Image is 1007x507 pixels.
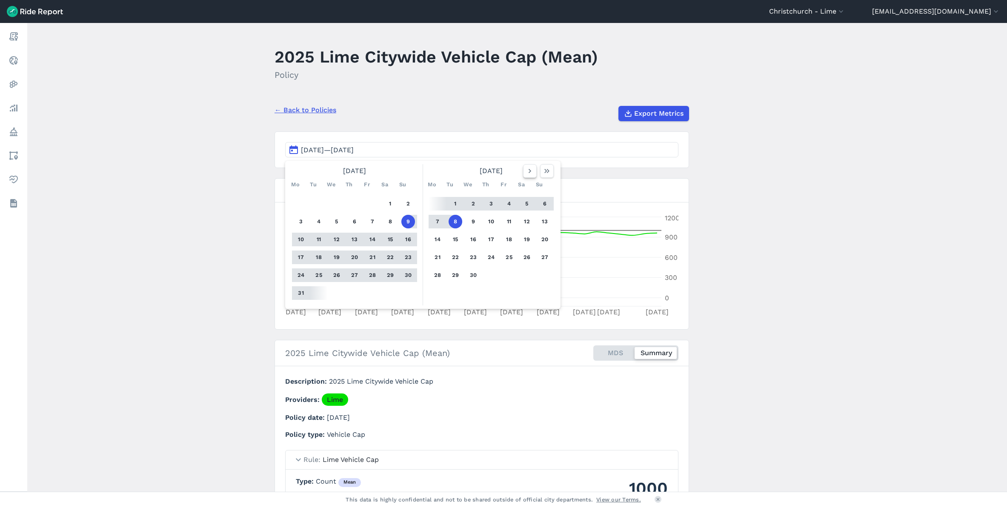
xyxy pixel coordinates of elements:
span: Rule [303,456,323,464]
span: [DATE] [327,413,350,422]
div: Fr [360,178,374,191]
button: 4 [312,215,326,228]
span: [DATE]—[DATE] [301,146,354,154]
button: 27 [538,251,552,264]
button: 5 [520,197,534,211]
div: [DATE] [289,164,421,178]
tspan: [DATE] [355,308,378,316]
button: 3 [484,197,498,211]
span: Lime Vehicle Cap [323,456,379,464]
button: 16 [466,233,480,246]
h2: 2025 Lime Citywide Vehicle Cap (Mean) [285,347,450,359]
button: 11 [502,215,516,228]
button: 10 [294,233,308,246]
button: 8 [383,215,397,228]
button: 19 [330,251,343,264]
button: 29 [383,268,397,282]
div: Th [342,178,356,191]
button: 18 [502,233,516,246]
tspan: 1200 [665,214,680,222]
button: 23 [466,251,480,264]
div: Th [479,178,492,191]
button: 13 [348,233,361,246]
button: 20 [348,251,361,264]
a: Datasets [6,196,21,211]
button: [DATE]—[DATE] [285,142,678,157]
button: 22 [449,251,462,264]
div: Su [532,178,546,191]
tspan: [DATE] [597,308,620,316]
a: Report [6,29,21,44]
button: 29 [449,268,462,282]
button: [EMAIL_ADDRESS][DOMAIN_NAME] [872,6,1000,17]
button: 17 [484,233,498,246]
button: 30 [401,268,415,282]
span: 2025 Lime Citywide Vehicle Cap [329,377,433,385]
button: 23 [401,251,415,264]
tspan: [DATE] [283,308,306,316]
button: 4 [502,197,516,211]
button: 16 [401,233,415,246]
button: 8 [449,215,462,228]
button: 15 [449,233,462,246]
button: 21 [431,251,444,264]
button: 2 [401,197,415,211]
button: 21 [366,251,379,264]
div: Sa [378,178,392,191]
span: Type [296,477,316,485]
button: 26 [520,251,534,264]
a: Lime [322,393,348,406]
a: Heatmaps [6,77,21,92]
div: Tu [443,178,457,191]
button: 30 [466,268,480,282]
a: Realtime [6,53,21,68]
div: Mo [289,178,302,191]
button: 9 [401,215,415,228]
tspan: [DATE] [537,308,560,316]
div: We [461,178,475,191]
a: Analyze [6,100,21,116]
button: 28 [366,268,379,282]
tspan: 300 [665,273,677,282]
tspan: 0 [665,294,669,302]
div: 1000 [613,476,668,500]
h3: Compliance for 2025 Lime Citywide Vehicle Cap (Mean) [275,179,689,202]
a: Health [6,172,21,187]
button: 7 [366,215,379,228]
button: 25 [312,268,326,282]
tspan: [DATE] [318,308,341,316]
button: 1 [383,197,397,211]
button: 27 [348,268,361,282]
button: Export Metrics [618,106,689,121]
button: 26 [330,268,343,282]
span: Export Metrics [634,108,684,119]
button: 12 [520,215,534,228]
button: 5 [330,215,343,228]
span: Count [316,477,361,485]
span: Policy type [285,430,327,439]
div: Fr [497,178,510,191]
button: 20 [538,233,552,246]
a: View our Terms. [596,496,641,504]
tspan: [DATE] [428,308,451,316]
h1: 2025 Lime Citywide Vehicle Cap (Mean) [275,45,598,68]
div: [DATE] [425,164,557,178]
a: ← Back to Policies [275,105,336,115]
div: We [324,178,338,191]
tspan: [DATE] [500,308,523,316]
div: mean [338,478,361,487]
button: 31 [294,286,308,300]
summary: RuleLime Vehicle Cap [286,450,678,470]
button: 18 [312,251,326,264]
tspan: 900 [665,233,678,241]
button: 6 [348,215,361,228]
button: 19 [520,233,534,246]
span: Vehicle Cap [327,430,365,439]
tspan: [DATE] [646,308,669,316]
button: Christchurch - Lime [769,6,845,17]
button: 14 [431,233,444,246]
button: 9 [466,215,480,228]
button: 12 [330,233,343,246]
button: 13 [538,215,552,228]
h2: Policy [275,68,598,81]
